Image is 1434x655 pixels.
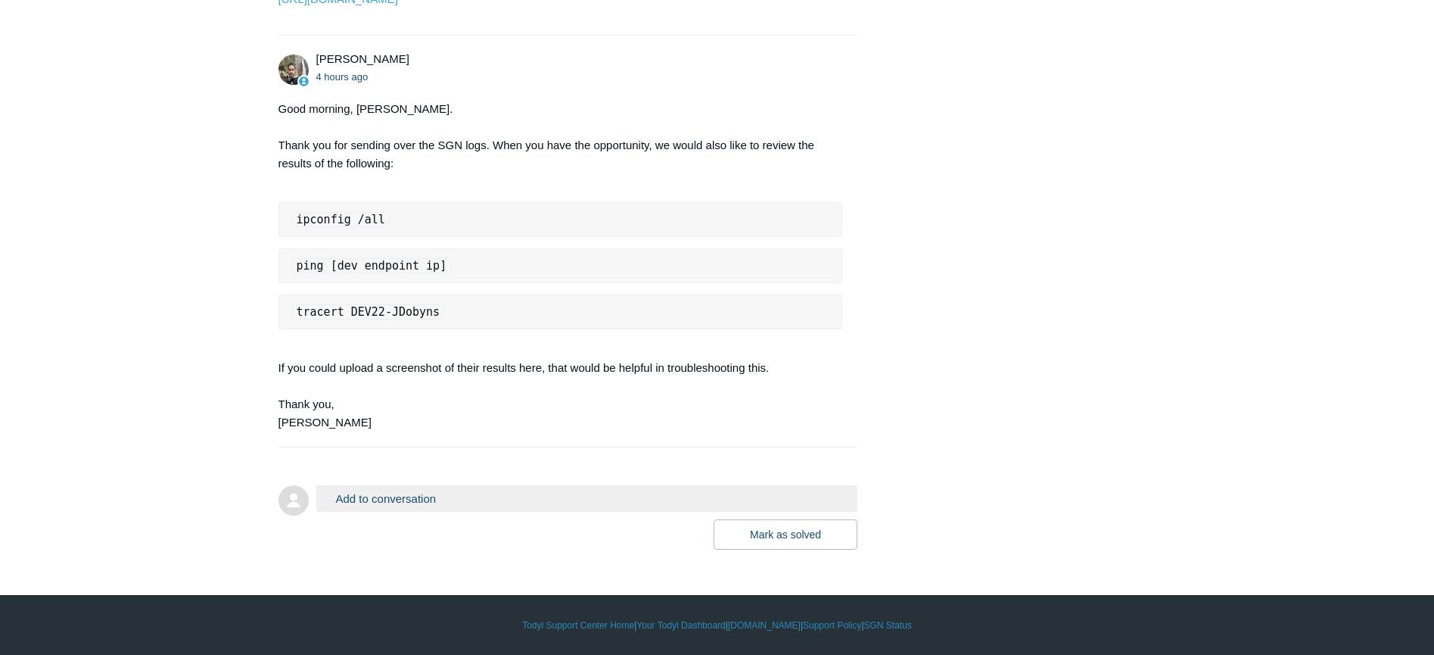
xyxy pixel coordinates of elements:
[714,519,857,550] button: Mark as solved
[864,619,912,632] a: SGN Status
[278,619,1156,632] div: | | | |
[292,212,390,227] code: ipconfig /all
[316,485,858,512] button: Add to conversation
[803,619,861,632] a: Support Policy
[636,619,725,632] a: Your Todyl Dashboard
[292,304,445,320] code: tracert DEV22-JDobyns
[522,619,634,632] a: Todyl Support Center Home
[316,52,409,65] span: Michael Tjader
[292,258,452,273] code: ping [dev endpoint ip]
[728,619,801,632] a: [DOMAIN_NAME]
[278,100,843,432] div: Good morning, [PERSON_NAME]. Thank you for sending over the SGN logs. When you have the opportuni...
[316,71,369,83] time: 10/07/2025, 11:32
